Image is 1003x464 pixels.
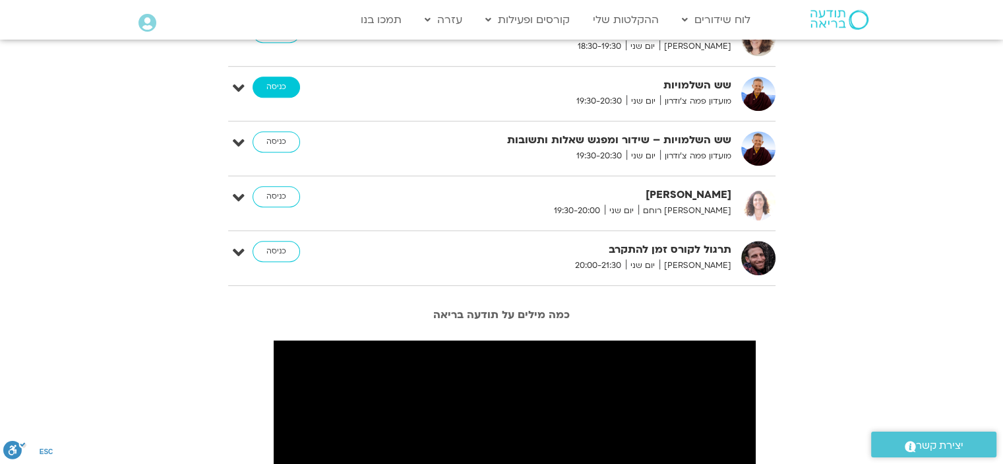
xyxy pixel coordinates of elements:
strong: תרגול לקורס זמן להתקרב [408,241,731,259]
span: יום שני [626,40,659,53]
a: יצירת קשר [871,432,996,457]
span: יום שני [626,149,660,163]
span: 20:00-21:30 [570,259,626,273]
span: 19:30-20:30 [572,149,626,163]
a: תמכו בנו [354,7,408,32]
span: 19:30-20:00 [549,204,605,218]
span: יום שני [626,259,659,273]
span: [PERSON_NAME] [659,40,731,53]
span: [PERSON_NAME] רוחם [638,204,731,218]
a: ההקלטות שלי [586,7,665,32]
a: כניסה [253,241,300,262]
a: כניסה [253,77,300,98]
span: יום שני [626,94,660,108]
span: [PERSON_NAME] [659,259,731,273]
span: מועדון פמה צ'ודרון [660,94,731,108]
span: 18:30-19:30 [573,40,626,53]
a: קורסים ופעילות [479,7,576,32]
a: כניסה [253,131,300,152]
h2: כמה מילים על תודעה בריאה [133,309,871,321]
a: עזרה [418,7,469,32]
span: יום שני [605,204,638,218]
strong: שש השלמויות – שידור ומפגש שאלות ותשובות [408,131,731,149]
a: כניסה [253,186,300,207]
strong: שש השלמויות [408,77,731,94]
span: יצירת קשר [916,437,963,455]
img: תודעה בריאה [810,10,868,30]
a: לוח שידורים [675,7,757,32]
strong: [PERSON_NAME] [408,186,731,204]
span: 19:30-20:30 [572,94,626,108]
span: מועדון פמה צ'ודרון [660,149,731,163]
